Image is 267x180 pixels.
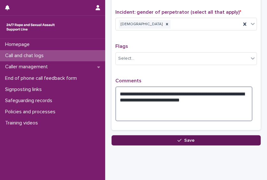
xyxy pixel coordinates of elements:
p: End of phone call feedback form [3,75,82,81]
button: Save [112,135,261,146]
p: Safeguarding records [3,98,57,104]
img: rhQMoQhaT3yELyF149Cw [5,21,56,34]
p: Training videos [3,120,43,126]
span: Comments [115,78,141,83]
p: Signposting links [3,86,47,93]
span: Incident: gender of perpetrator (select all that apply) [115,10,241,15]
div: [DEMOGRAPHIC_DATA] [119,20,163,29]
p: Homepage [3,41,35,48]
p: Call and chat logs [3,53,49,59]
div: Select... [118,55,134,62]
p: Policies and processes [3,109,61,115]
p: Caller management [3,64,53,70]
span: Save [184,138,195,143]
span: Flags [115,44,128,49]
